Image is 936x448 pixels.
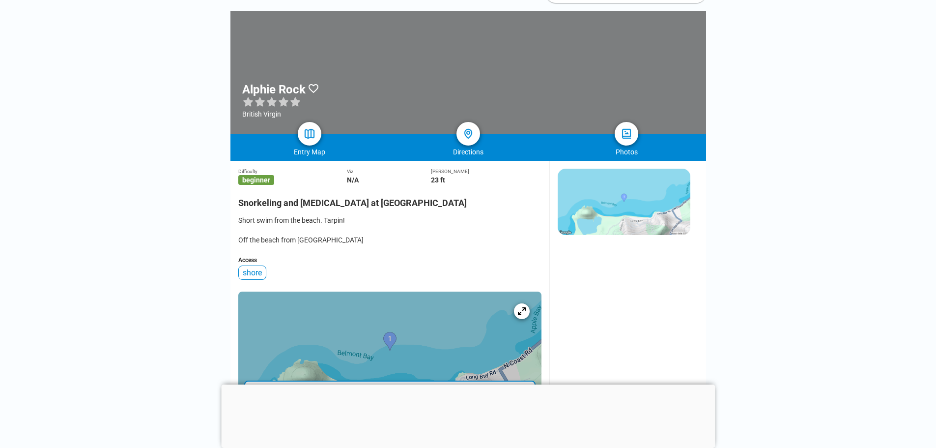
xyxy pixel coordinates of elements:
a: map [298,122,321,146]
div: Entry Map [230,148,389,156]
div: British Virgin [242,110,319,118]
div: Difficulty [238,169,347,174]
span: beginner [238,175,274,185]
iframe: Advertisement [221,385,715,446]
h2: Snorkeling and [MEDICAL_DATA] at [GEOGRAPHIC_DATA] [238,192,541,208]
h1: Alphie Rock [242,83,306,96]
iframe: Advertisement [558,245,689,368]
div: [PERSON_NAME] [431,169,541,174]
div: Access [238,257,541,264]
img: directions [462,128,474,140]
img: staticmap [558,169,690,235]
div: shore [238,266,266,280]
a: entry mapView [238,292,541,410]
img: photos [621,128,632,140]
a: photos [615,122,638,146]
div: Viz [347,169,431,174]
div: Photos [547,148,706,156]
img: map [304,128,315,140]
div: N/A [347,176,431,184]
div: Short swim from the beach. Tarpin! Off the beach from [GEOGRAPHIC_DATA] [238,215,541,245]
div: 23 ft [431,176,541,184]
div: View [244,381,536,404]
div: Directions [389,148,547,156]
